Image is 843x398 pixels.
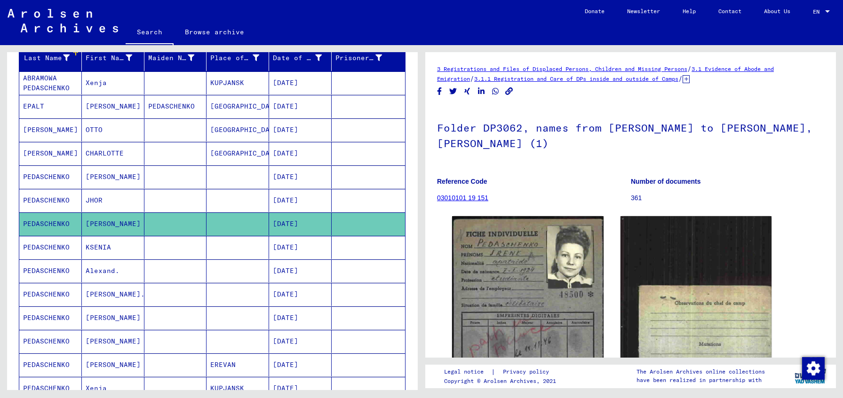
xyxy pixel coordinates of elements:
mat-cell: Xenja [82,71,144,94]
mat-cell: OTTO [82,118,144,141]
span: / [470,74,474,83]
mat-cell: [PERSON_NAME] [82,353,144,376]
mat-cell: [GEOGRAPHIC_DATA] [207,95,269,118]
mat-cell: [DATE] [269,189,332,212]
mat-cell: [PERSON_NAME]. [82,283,144,306]
mat-cell: [DATE] [269,165,332,188]
mat-cell: PEDASCHENKO [19,212,82,235]
p: 361 [631,193,824,203]
mat-cell: CHARLOTTE [82,142,144,165]
a: 3.1.1 Registration and Care of DPs inside and outside of Camps [474,75,678,82]
mat-header-cell: First Name [82,45,144,71]
mat-cell: [GEOGRAPHIC_DATA] [207,142,269,165]
mat-cell: [DATE] [269,95,332,118]
mat-cell: [DATE] [269,330,332,353]
mat-cell: PEDASCHENKO [19,165,82,188]
p: Copyright © Arolsen Archives, 2021 [444,377,560,385]
a: Privacy policy [495,367,560,377]
mat-cell: [DATE] [269,283,332,306]
mat-cell: [PERSON_NAME] [19,142,82,165]
mat-cell: [DATE] [269,142,332,165]
mat-cell: [PERSON_NAME] [82,330,144,353]
p: have been realized in partnership with [636,376,765,384]
mat-header-cell: Date of Birth [269,45,332,71]
span: / [678,74,683,83]
img: Change consent [802,357,825,380]
mat-cell: [PERSON_NAME] [82,212,144,235]
button: Copy link [504,86,514,97]
span: EN [813,8,823,15]
b: Reference Code [437,178,487,185]
a: Browse archive [174,21,255,43]
div: Prisoner # [335,53,382,63]
mat-cell: [DATE] [269,118,332,141]
button: Share on Xing [462,86,472,97]
img: Arolsen_neg.svg [8,9,118,32]
mat-cell: [PERSON_NAME] [82,306,144,329]
a: 3 Registrations and Files of Displaced Persons, Children and Missing Persons [437,65,687,72]
mat-cell: [DATE] [269,212,332,235]
div: First Name [86,50,144,65]
mat-cell: PEDASCHENKO [19,259,82,282]
div: Date of Birth [273,53,322,63]
mat-cell: [PERSON_NAME] [82,165,144,188]
mat-cell: EREVAN [207,353,269,376]
div: Change consent [802,357,824,379]
mat-cell: KSENIA [82,236,144,259]
div: Maiden Name [148,53,195,63]
div: First Name [86,53,132,63]
mat-cell: [PERSON_NAME] [19,118,82,141]
mat-header-cell: Last Name [19,45,82,71]
div: Prisoner # [335,50,394,65]
mat-cell: PEDASCHENKO [19,283,82,306]
mat-header-cell: Maiden Name [144,45,207,71]
mat-header-cell: Prisoner # [332,45,405,71]
mat-cell: [PERSON_NAME] [82,95,144,118]
div: Date of Birth [273,50,334,65]
mat-cell: EPALT [19,95,82,118]
mat-cell: PEDASCHENKO [19,306,82,329]
span: / [687,64,692,73]
button: Share on Twitter [448,86,458,97]
mat-cell: PEDASCHENKO [19,330,82,353]
mat-header-cell: Place of Birth [207,45,269,71]
div: Place of Birth [210,50,271,65]
button: Share on LinkedIn [477,86,486,97]
div: Last Name [23,53,70,63]
mat-cell: Alexand. [82,259,144,282]
mat-cell: PEDASCHENKO [19,353,82,376]
button: Share on WhatsApp [491,86,501,97]
a: 03010101 19 151 [437,194,488,202]
mat-cell: [DATE] [269,71,332,94]
mat-cell: [DATE] [269,259,332,282]
mat-cell: PEDASCHENKO [19,189,82,212]
h1: Folder DP3062, names from [PERSON_NAME] to [PERSON_NAME], [PERSON_NAME] (1) [437,106,824,163]
div: Place of Birth [210,53,259,63]
mat-cell: PEDASCHENKO [144,95,207,118]
a: Search [126,21,174,45]
a: Legal notice [444,367,491,377]
p: The Arolsen Archives online collections [636,367,765,376]
mat-cell: [DATE] [269,353,332,376]
div: Maiden Name [148,50,207,65]
mat-cell: KUPJANSK [207,71,269,94]
img: yv_logo.png [793,364,828,388]
mat-cell: JHOR [82,189,144,212]
mat-cell: PEDASCHENKO [19,236,82,259]
mat-cell: ABRAMOWA PEDASCHENKO [19,71,82,94]
div: | [444,367,560,377]
b: Number of documents [631,178,701,185]
mat-cell: [DATE] [269,236,332,259]
mat-cell: [GEOGRAPHIC_DATA] [207,118,269,141]
button: Share on Facebook [435,86,445,97]
mat-cell: [DATE] [269,306,332,329]
div: Last Name [23,50,81,65]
